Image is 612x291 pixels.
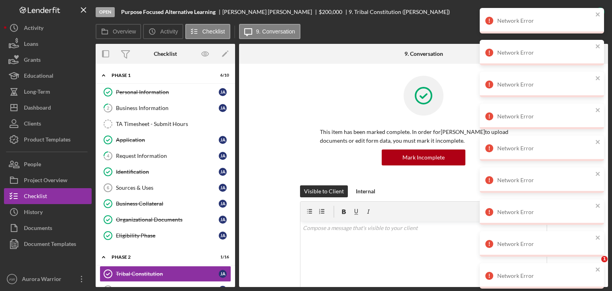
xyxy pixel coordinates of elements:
div: J A [219,216,227,224]
div: People [24,156,41,174]
div: J A [219,184,227,192]
div: Request Information [116,153,219,159]
button: Educational [4,68,92,84]
div: Activity [24,20,43,38]
div: Internal [356,185,375,197]
tspan: 2 [107,105,109,110]
div: J A [219,270,227,278]
div: Network Error [497,241,593,247]
button: Checklist [4,188,92,204]
div: Business Collateral [116,201,219,207]
button: People [4,156,92,172]
div: Sources & Uses [116,185,219,191]
button: close [595,234,601,242]
button: AWAurora Warrior [4,271,92,287]
div: Network Error [497,209,593,215]
a: ApplicationJA [100,132,231,148]
button: close [595,203,601,210]
div: J A [219,152,227,160]
span: 1 [601,256,608,262]
div: Network Error [497,145,593,151]
div: Visible to Client [304,185,344,197]
button: close [595,11,601,19]
button: Visible to Client [300,185,348,197]
button: Long-Term [4,84,92,100]
button: Mark Incomplete [382,149,465,165]
div: J A [219,136,227,144]
text: AW [9,277,15,281]
label: Activity [160,28,178,35]
button: Internal [352,185,379,197]
div: History [24,204,43,222]
div: J A [219,168,227,176]
div: Open [96,7,115,17]
p: This item has been marked complete. In order for [PERSON_NAME] to upload documents or edit form d... [320,128,527,145]
tspan: 4 [107,153,110,158]
div: 1 / 16 [215,255,229,260]
div: Grants [24,52,41,70]
div: Phase 2 [112,255,209,260]
div: Aurora Warrior [20,271,72,289]
a: Tribal ConstitutionJA [100,266,231,282]
a: Personal InformationJA [100,84,231,100]
label: Checklist [202,28,225,35]
div: J A [219,88,227,96]
div: Organizational Documents [116,216,219,223]
a: Dashboard [4,100,92,116]
button: Documents [4,220,92,236]
button: Overview [96,24,141,39]
div: Network Error [497,273,593,279]
button: Activity [4,20,92,36]
div: Educational [24,68,53,86]
div: Network Error [497,113,593,120]
div: Personal Information [116,89,219,95]
div: J A [219,200,227,208]
div: [PERSON_NAME] [PERSON_NAME] [222,9,319,15]
div: Product Templates [24,132,71,149]
button: Checklist [185,24,230,39]
div: Identification [116,169,219,175]
span: $200,000 [319,8,342,15]
b: Purpose Focused Alternative Learning [121,9,216,15]
div: Checklist [154,51,177,57]
button: History [4,204,92,220]
button: close [595,43,601,51]
div: J A [219,232,227,240]
div: Business Information [116,105,219,111]
a: TA Timesheet - Submit Hours [100,116,231,132]
button: Document Templates [4,236,92,252]
div: Mark Incomplete [402,149,445,165]
div: J A [219,104,227,112]
div: 9. Conversation [404,51,443,57]
a: Eligibility PhaseJA [100,228,231,244]
button: close [595,75,601,83]
div: Documents [24,220,52,238]
div: Network Error [497,177,593,183]
a: Loans [4,36,92,52]
a: IdentificationJA [100,164,231,180]
div: Application [116,137,219,143]
button: 9. Conversation [239,24,300,39]
tspan: 6 [107,185,109,190]
div: Checklist [24,188,47,206]
div: 9. Tribal Constitution ([PERSON_NAME]) [349,9,450,15]
button: Grants [4,52,92,68]
div: Clients [24,116,41,134]
div: Network Error [497,81,593,88]
button: Complete [558,4,608,20]
button: Product Templates [4,132,92,147]
a: Organizational DocumentsJA [100,212,231,228]
button: close [595,107,601,114]
div: Long-Term [24,84,50,102]
div: Network Error [497,18,593,24]
div: 6 / 10 [215,73,229,78]
label: 9. Conversation [256,28,295,35]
